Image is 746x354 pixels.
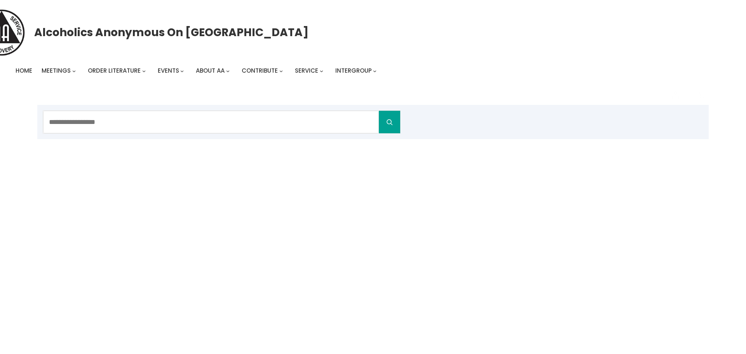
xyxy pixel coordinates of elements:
[34,23,309,42] a: Alcoholics Anonymous on [GEOGRAPHIC_DATA]
[295,66,318,75] span: Service
[335,66,372,75] span: Intergroup
[16,65,379,76] nav: Intergroup
[335,65,372,76] a: Intergroup
[196,66,225,75] span: About AA
[88,66,141,75] span: Order Literature
[226,69,230,73] button: About AA submenu
[242,65,278,76] a: Contribute
[279,69,283,73] button: Contribute submenu
[16,65,32,76] a: Home
[158,65,179,76] a: Events
[16,66,32,75] span: Home
[373,69,376,73] button: Intergroup submenu
[42,66,71,75] span: Meetings
[320,69,323,73] button: Service submenu
[295,65,318,76] a: Service
[694,88,709,103] button: Cart
[379,111,400,133] button: Search
[142,69,146,73] button: Order Literature submenu
[242,66,278,75] span: Contribute
[180,69,184,73] button: Events submenu
[666,85,685,105] a: Login
[42,65,71,76] a: Meetings
[158,66,179,75] span: Events
[72,69,76,73] button: Meetings submenu
[196,65,225,76] a: About AA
